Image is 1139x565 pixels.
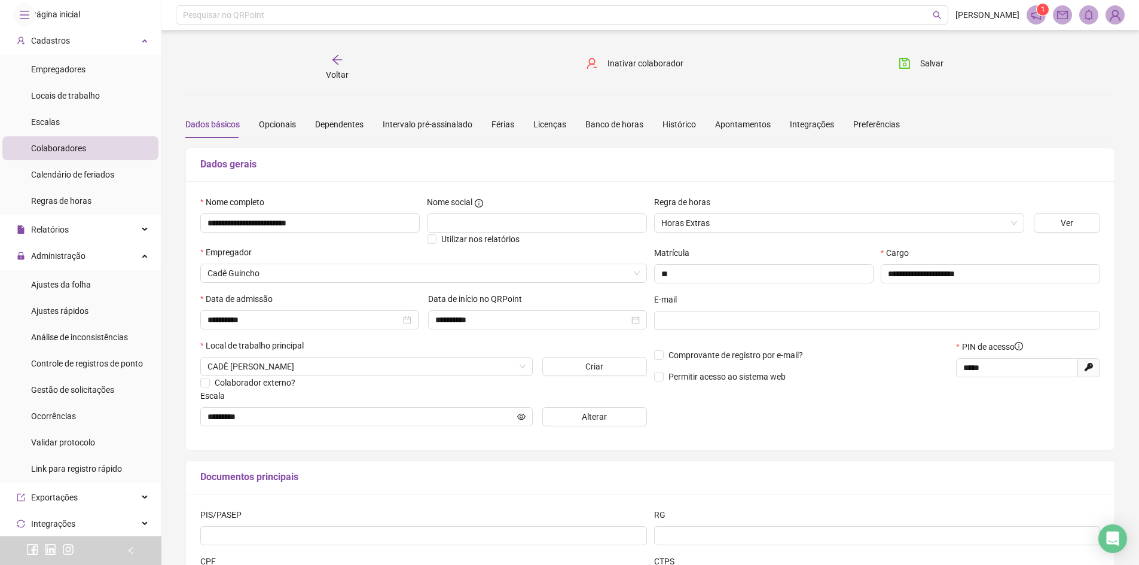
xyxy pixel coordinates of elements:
div: Histórico [662,118,696,131]
div: Banco de horas [585,118,643,131]
span: info-circle [1015,342,1023,350]
span: Alterar [582,410,607,423]
span: Permitir acesso ao sistema web [668,372,786,381]
span: Ajustes da folha [31,280,91,289]
span: [PERSON_NAME] [955,8,1019,22]
label: Data de início no QRPoint [428,292,530,306]
span: Colaborador externo? [215,378,295,387]
span: Integrações [31,519,75,529]
span: Salvar [920,57,943,70]
label: Matrícula [654,246,697,259]
span: Utilizar nos relatórios [441,234,520,244]
span: eye [517,413,526,421]
span: Comprovante de registro por e-mail? [668,350,803,360]
div: Opcionais [259,118,296,131]
div: Preferências [853,118,900,131]
span: bell [1083,10,1094,20]
span: mail [1057,10,1068,20]
button: Salvar [890,54,952,73]
span: Controle de registros de ponto [31,359,143,368]
span: export [17,493,25,502]
div: Dependentes [315,118,364,131]
button: Inativar colaborador [577,54,692,73]
span: Colaboradores [31,143,86,153]
span: RUA FREDERICO OZANAN 560 TAUBATE [207,358,526,375]
span: linkedin [44,543,56,555]
span: arrow-left [331,54,343,66]
span: Página inicial [31,10,80,19]
span: Cadastros [31,36,70,45]
span: Ver [1061,216,1073,230]
label: Regra de horas [654,196,718,209]
span: Ajustes rápidos [31,306,88,316]
span: user-delete [586,57,598,69]
span: Escalas [31,117,60,127]
label: Cargo [881,246,917,259]
label: Nome completo [200,196,272,209]
span: search [933,11,942,20]
div: Dados básicos [185,118,240,131]
label: E-mail [654,293,685,306]
div: Apontamentos [715,118,771,131]
span: instagram [62,543,74,555]
span: facebook [26,543,38,555]
sup: 1 [1037,4,1049,16]
span: Nome social [427,196,472,209]
span: Calendário de feriados [31,170,114,179]
div: Intervalo pré-assinalado [383,118,472,131]
div: Férias [491,118,514,131]
span: Exportações [31,493,78,502]
span: Horas Extras [661,214,1017,232]
span: lock [17,252,25,260]
span: Inativar colaborador [607,57,683,70]
span: file [17,225,25,234]
span: Administração [31,251,85,261]
div: Integrações [790,118,834,131]
label: PIS/PASEP [200,508,249,521]
h5: Dados gerais [200,157,1100,172]
button: Criar [542,357,647,376]
label: Local de trabalho principal [200,339,312,352]
span: Link para registro rápido [31,464,122,474]
span: Voltar [326,70,349,80]
span: save [899,57,911,69]
h5: Documentos principais [200,470,1100,484]
span: Gestão de solicitações [31,385,114,395]
span: Cadê Guincho [207,264,640,282]
span: Relatórios [31,225,69,234]
span: Regras de horas [31,196,91,206]
span: PIN de acesso [962,340,1023,353]
label: Data de admissão [200,292,280,306]
span: notification [1031,10,1042,20]
div: Licenças [533,118,566,131]
span: Criar [585,360,603,373]
span: sync [17,520,25,528]
span: Empregadores [31,65,85,74]
span: Ocorrências [31,411,76,421]
span: info-circle [475,199,483,207]
span: Validar protocolo [31,438,95,447]
span: left [127,546,135,555]
div: Open Intercom Messenger [1098,524,1127,553]
span: menu [19,10,30,20]
span: Locais de trabalho [31,91,100,100]
img: 85808 [1106,6,1124,24]
label: RG [654,508,673,521]
button: Ver [1034,213,1100,233]
span: user-add [17,36,25,45]
button: Alterar [542,407,647,426]
span: 1 [1041,5,1045,14]
label: Empregador [200,246,259,259]
label: Escala [200,389,233,402]
span: Análise de inconsistências [31,332,128,342]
